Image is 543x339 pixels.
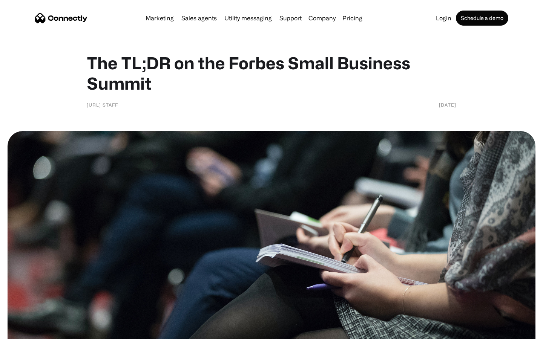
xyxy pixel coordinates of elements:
[87,101,118,108] div: [URL] Staff
[178,15,220,21] a: Sales agents
[433,15,454,21] a: Login
[35,12,87,24] a: home
[339,15,365,21] a: Pricing
[8,326,45,336] aside: Language selected: English
[87,53,456,93] h1: The TL;DR on the Forbes Small Business Summit
[308,13,336,23] div: Company
[439,101,456,108] div: [DATE]
[221,15,275,21] a: Utility messaging
[306,13,338,23] div: Company
[143,15,177,21] a: Marketing
[15,326,45,336] ul: Language list
[276,15,305,21] a: Support
[456,11,508,26] a: Schedule a demo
